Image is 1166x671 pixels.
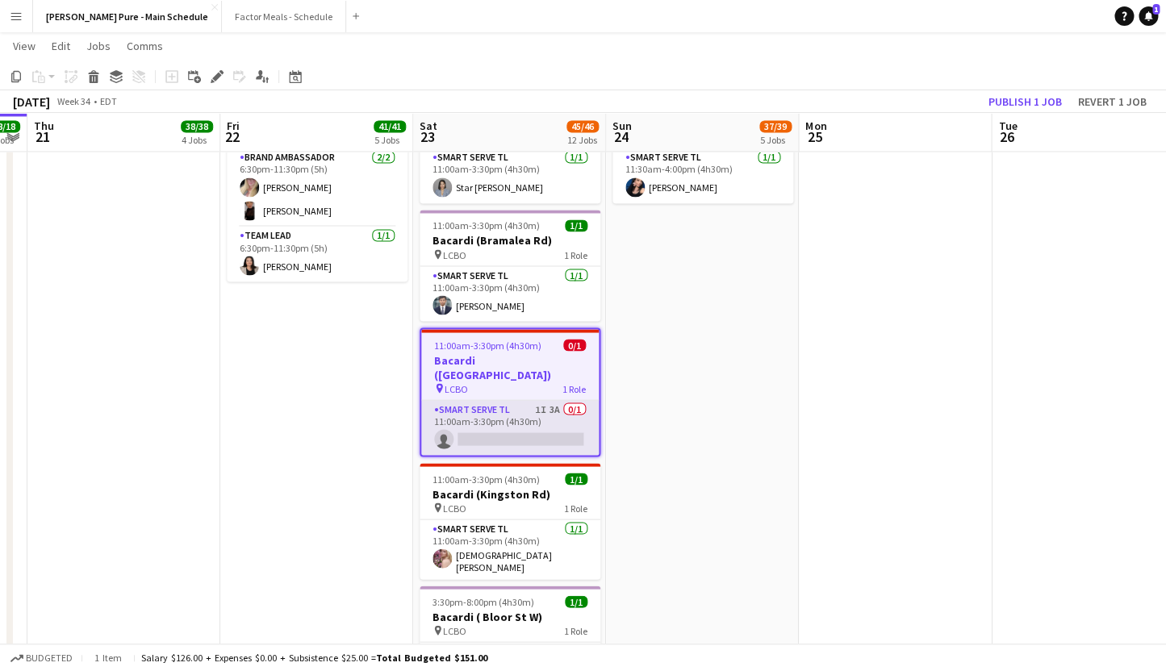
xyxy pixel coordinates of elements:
[420,266,600,321] app-card-role: Smart Serve TL1/111:00am-3:30pm (4h30m)[PERSON_NAME]
[803,127,826,146] span: 25
[610,127,632,146] span: 24
[443,248,466,260] span: LCBO
[141,652,487,664] div: Salary $126.00 + Expenses $0.00 + Subsistence $25.00 =
[420,210,600,321] app-job-card: 11:00am-3:30pm (4h30m)1/1Bacardi (Bramalea Rd) LCBO1 RoleSmart Serve TL1/111:00am-3:30pm (4h30m)[...
[420,233,600,248] h3: Bacardi (Bramalea Rd)
[566,120,599,132] span: 45/46
[421,352,599,381] h3: Bacardi ([GEOGRAPHIC_DATA])
[13,39,36,53] span: View
[53,95,94,107] span: Week 34
[612,148,793,203] app-card-role: Smart Serve TL1/111:30am-4:00pm (4h30m)[PERSON_NAME]
[26,652,73,664] span: Budgeted
[224,127,240,146] span: 22
[374,120,406,132] span: 41/41
[564,624,587,636] span: 1 Role
[420,486,600,501] h3: Bacardi (Kingston Rd)
[1139,6,1158,26] a: 1
[420,609,600,623] h3: Bacardi ( Bloor St W)
[445,382,468,394] span: LCBO
[565,595,587,607] span: 1/1
[567,134,598,146] div: 12 Jobs
[120,35,169,56] a: Comms
[443,624,466,636] span: LCBO
[420,463,600,579] app-job-card: 11:00am-3:30pm (4h30m)1/1Bacardi (Kingston Rd) LCBO1 RoleSmart Serve TL1/111:00am-3:30pm (4h30m)[...
[100,95,117,107] div: EDT
[996,127,1017,146] span: 26
[420,148,600,203] app-card-role: Smart Serve TL1/111:00am-3:30pm (4h30m)Star [PERSON_NAME]
[52,39,70,53] span: Edit
[420,327,600,456] app-job-card: 11:00am-3:30pm (4h30m)0/1Bacardi ([GEOGRAPHIC_DATA]) LCBO1 RoleSmart Serve TL1I3A0/111:00am-3:30p...
[31,127,54,146] span: 21
[222,1,346,32] button: Factor Meals - Schedule
[89,652,127,664] span: 1 item
[443,502,466,514] span: LCBO
[227,77,407,281] app-job-card: 6:30pm-11:30pm (5h)3/3Travel Alberta & AGLC x Great Outdoors Comedy Festival [GEOGRAPHIC_DATA] [G...
[433,219,540,231] span: 11:00am-3:30pm (4h30m)
[374,134,405,146] div: 5 Jobs
[227,148,407,227] app-card-role: Brand Ambassador2/26:30pm-11:30pm (5h)[PERSON_NAME][PERSON_NAME]
[127,39,163,53] span: Comms
[420,519,600,579] app-card-role: Smart Serve TL1/111:00am-3:30pm (4h30m)[DEMOGRAPHIC_DATA][PERSON_NAME]
[433,473,540,485] span: 11:00am-3:30pm (4h30m)
[563,339,586,351] span: 0/1
[13,94,50,110] div: [DATE]
[998,119,1017,133] span: Tue
[421,400,599,455] app-card-role: Smart Serve TL1I3A0/111:00am-3:30pm (4h30m)
[562,382,586,394] span: 1 Role
[34,119,54,133] span: Thu
[805,119,826,133] span: Mon
[227,227,407,281] app-card-role: Team Lead1/16:30pm-11:30pm (5h)[PERSON_NAME]
[181,120,213,132] span: 38/38
[6,35,42,56] a: View
[434,339,541,351] span: 11:00am-3:30pm (4h30m)
[1072,91,1153,112] button: Revert 1 job
[759,120,792,132] span: 37/39
[8,649,75,667] button: Budgeted
[417,127,437,146] span: 23
[564,502,587,514] span: 1 Role
[182,134,212,146] div: 4 Jobs
[564,248,587,260] span: 1 Role
[33,1,222,32] button: [PERSON_NAME] Pure - Main Schedule
[565,473,587,485] span: 1/1
[376,652,487,664] span: Total Budgeted $151.00
[45,35,77,56] a: Edit
[227,119,240,133] span: Fri
[982,91,1068,112] button: Publish 1 job
[760,134,791,146] div: 5 Jobs
[80,35,117,56] a: Jobs
[1152,4,1160,15] span: 1
[433,595,534,607] span: 3:30pm-8:00pm (4h30m)
[565,219,587,231] span: 1/1
[612,119,632,133] span: Sun
[420,119,437,133] span: Sat
[86,39,111,53] span: Jobs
